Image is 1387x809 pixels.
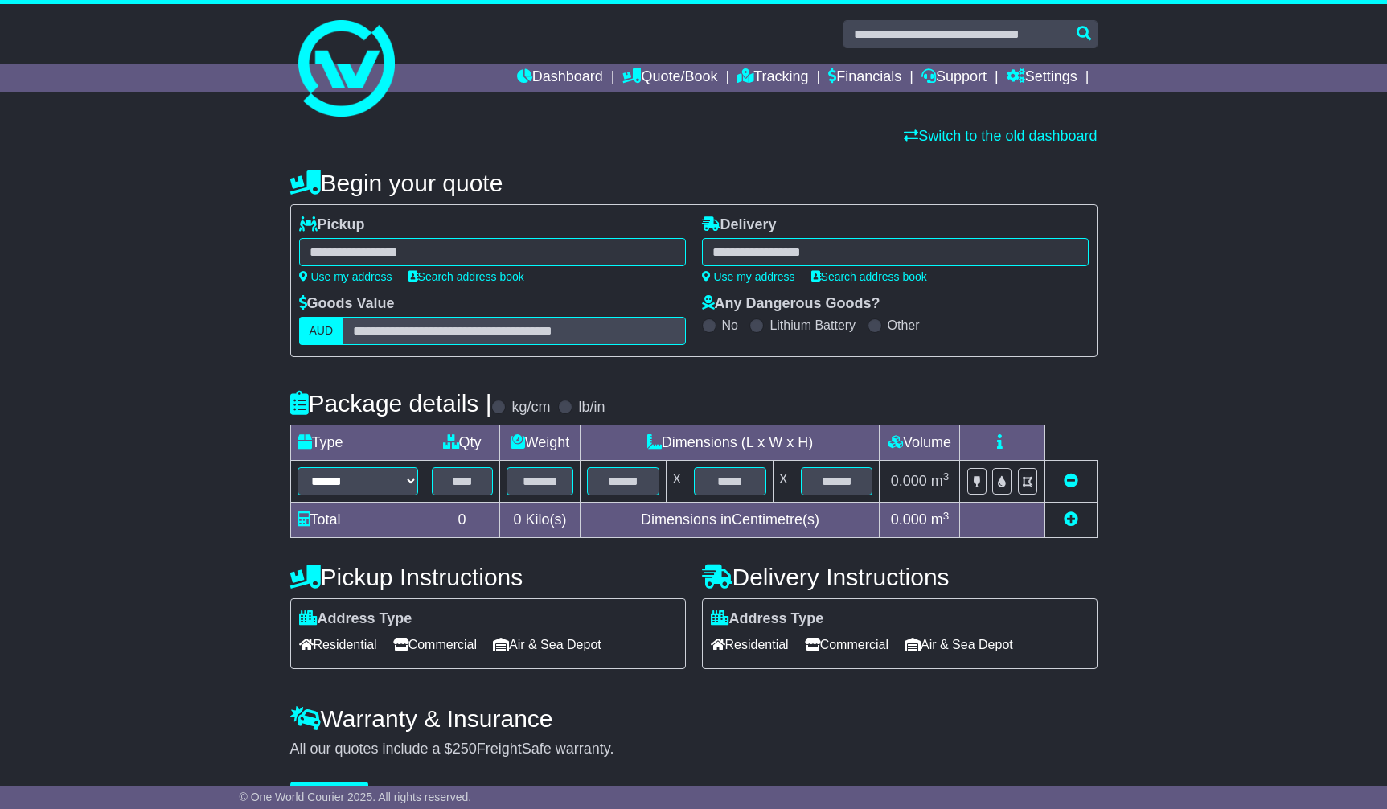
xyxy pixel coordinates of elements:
a: Dashboard [517,64,603,92]
span: © One World Courier 2025. All rights reserved. [240,791,472,803]
span: Commercial [805,632,888,657]
label: Other [888,318,920,333]
a: Add new item [1064,511,1078,528]
label: AUD [299,317,344,345]
div: All our quotes include a $ FreightSafe warranty. [290,741,1098,758]
h4: Warranty & Insurance [290,705,1098,732]
td: Dimensions in Centimetre(s) [581,503,880,538]
label: Lithium Battery [769,318,856,333]
label: Any Dangerous Goods? [702,295,880,313]
label: Address Type [299,610,412,628]
span: Air & Sea Depot [493,632,601,657]
span: 250 [453,741,477,757]
span: m [931,511,950,528]
sup: 3 [943,510,950,522]
a: Financials [828,64,901,92]
h4: Pickup Instructions [290,564,686,590]
td: Volume [880,425,960,461]
span: 0 [513,511,521,528]
label: Goods Value [299,295,395,313]
td: Qty [425,425,499,461]
a: Use my address [702,270,795,283]
label: kg/cm [511,399,550,417]
span: Residential [711,632,789,657]
a: Quote/Book [622,64,717,92]
a: Switch to the old dashboard [904,128,1097,144]
span: Commercial [393,632,477,657]
td: x [667,461,687,503]
td: x [773,461,794,503]
label: No [722,318,738,333]
td: 0 [425,503,499,538]
span: Residential [299,632,377,657]
span: Air & Sea Depot [905,632,1013,657]
span: m [931,473,950,489]
h4: Package details | [290,390,492,417]
a: Support [921,64,987,92]
a: Use my address [299,270,392,283]
a: Search address book [811,270,927,283]
label: Delivery [702,216,777,234]
td: Type [290,425,425,461]
td: Kilo(s) [499,503,581,538]
td: Weight [499,425,581,461]
td: Dimensions (L x W x H) [581,425,880,461]
label: Pickup [299,216,365,234]
td: Total [290,503,425,538]
a: Remove this item [1064,473,1078,489]
a: Tracking [737,64,808,92]
sup: 3 [943,470,950,483]
a: Search address book [408,270,524,283]
a: Settings [1007,64,1077,92]
h4: Delivery Instructions [702,564,1098,590]
span: 0.000 [891,473,927,489]
span: 0.000 [891,511,927,528]
label: Address Type [711,610,824,628]
label: lb/in [578,399,605,417]
h4: Begin your quote [290,170,1098,196]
